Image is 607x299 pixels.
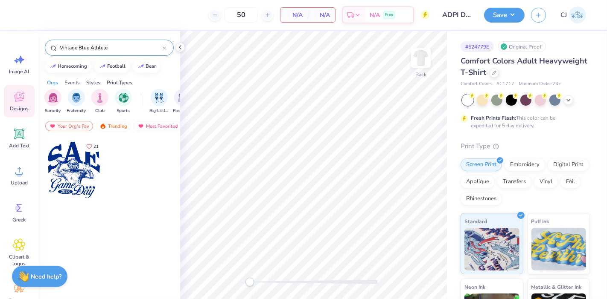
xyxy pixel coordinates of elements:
div: Digital Print [548,158,589,171]
div: Print Types [107,79,132,86]
button: filter button [173,89,193,114]
span: Minimum Order: 24 + [519,80,561,88]
span: Metallic & Glitter Ink [531,282,582,291]
span: Clipart & logos [5,253,33,267]
span: Image AI [9,68,29,75]
span: Fraternity [67,108,86,114]
span: Comfort Colors [461,80,492,88]
strong: Fresh Prints Flash: [471,115,516,121]
img: Fraternity Image [72,93,81,103]
img: Big Little Reveal Image [155,93,164,103]
span: Greek [13,216,26,223]
button: bear [133,60,160,73]
strong: Need help? [31,273,62,281]
span: N/A [370,11,380,20]
span: Sorority [45,108,61,114]
span: Puff Ink [531,217,549,226]
span: Add Text [9,142,29,149]
div: homecoming [58,64,88,69]
div: Trending [96,121,131,131]
div: filter for Parent's Weekend [173,89,193,114]
span: Neon Ink [464,282,485,291]
span: Free [385,12,393,18]
div: Your Org's Fav [45,121,93,131]
div: Screen Print [461,158,502,171]
img: trending.gif [99,123,106,129]
div: Foil [560,175,581,188]
button: homecoming [45,60,91,73]
img: Sorority Image [48,93,58,103]
button: filter button [67,89,86,114]
div: Rhinestones [461,193,502,205]
span: Comfort Colors Adult Heavyweight T-Shirt [461,56,587,78]
div: Vinyl [534,175,558,188]
a: CJ [557,6,590,23]
img: trend_line.gif [50,64,56,69]
img: Sports Image [119,93,128,103]
span: Club [95,108,105,114]
span: # C1717 [496,80,514,88]
div: Most Favorited [134,121,182,131]
div: This color can be expedited for 5 day delivery. [471,114,576,129]
div: # 524779E [461,41,494,52]
div: filter for Sorority [44,89,61,114]
div: Original Proof [498,41,546,52]
img: Parent's Weekend Image [178,93,188,103]
div: filter for Fraternity [67,89,86,114]
img: Standard [464,228,519,270]
span: Parent's Weekend [173,108,193,114]
img: trend_line.gif [137,64,144,69]
input: – – [225,7,258,23]
div: football [108,64,126,69]
img: trend_line.gif [99,64,106,69]
button: Like [82,141,102,152]
div: bear [146,64,156,69]
button: filter button [91,89,108,114]
div: Embroidery [505,158,545,171]
div: filter for Sports [115,89,132,114]
div: Transfers [497,175,531,188]
span: CJ [560,10,567,20]
img: Back [412,49,429,66]
span: N/A [313,11,330,20]
button: filter button [115,89,132,114]
input: Untitled Design [436,6,478,23]
div: Orgs [47,79,58,86]
button: filter button [44,89,61,114]
span: N/A [286,11,303,20]
div: Print Type [461,141,590,151]
div: Events [64,79,80,86]
img: Puff Ink [531,228,587,270]
div: Accessibility label [245,278,254,286]
img: Carljude Jashper Liwanag [569,6,586,23]
span: Designs [10,105,29,112]
span: Big Little Reveal [149,108,169,114]
div: Applique [461,175,495,188]
input: Try "Alpha" [59,43,163,52]
img: most_fav.gif [49,123,56,129]
img: most_fav.gif [137,123,144,129]
div: filter for Big Little Reveal [149,89,169,114]
button: filter button [149,89,169,114]
div: Back [415,71,426,78]
img: Club Image [95,93,105,103]
button: Save [484,8,525,23]
span: Standard [464,217,487,226]
div: Styles [86,79,100,86]
span: Sports [117,108,130,114]
button: football [94,60,130,73]
div: filter for Club [91,89,108,114]
span: 21 [93,144,99,149]
span: Upload [11,179,28,186]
